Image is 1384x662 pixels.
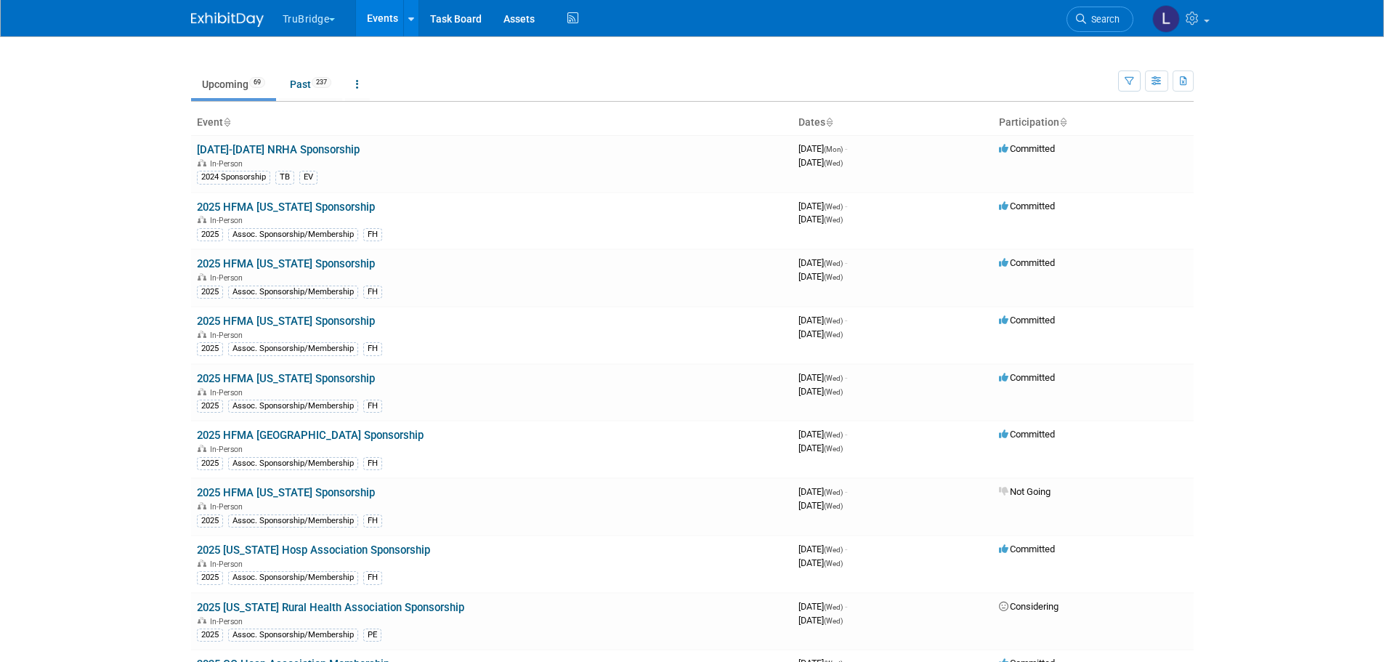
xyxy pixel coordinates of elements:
span: In-Person [210,216,247,225]
span: [DATE] [798,500,843,511]
span: Committed [999,544,1055,554]
span: - [845,257,847,268]
div: 2025 [197,629,223,642]
div: Assoc. Sponsorship/Membership [228,514,358,528]
span: [DATE] [798,386,843,397]
th: Participation [993,110,1194,135]
span: - [845,544,847,554]
div: FH [363,342,382,355]
span: (Wed) [824,488,843,496]
span: [DATE] [798,486,847,497]
div: FH [363,457,382,470]
span: Committed [999,429,1055,440]
span: (Wed) [824,216,843,224]
img: ExhibitDay [191,12,264,27]
div: PE [363,629,381,642]
span: 69 [249,77,265,88]
span: (Wed) [824,617,843,625]
img: In-Person Event [198,273,206,280]
a: [DATE]-[DATE] NRHA Sponsorship [197,143,360,156]
span: Committed [999,201,1055,211]
span: (Wed) [824,331,843,339]
div: FH [363,228,382,241]
div: FH [363,571,382,584]
div: Assoc. Sponsorship/Membership [228,342,358,355]
span: (Wed) [824,431,843,439]
span: Committed [999,257,1055,268]
span: [DATE] [798,443,843,453]
div: FH [363,514,382,528]
a: Past237 [279,70,342,98]
span: In-Person [210,617,247,626]
div: 2025 [197,342,223,355]
th: Dates [793,110,993,135]
span: [DATE] [798,429,847,440]
span: Not Going [999,486,1051,497]
span: In-Person [210,159,247,169]
span: (Wed) [824,560,843,568]
span: Search [1086,14,1120,25]
img: In-Person Event [198,159,206,166]
div: Assoc. Sponsorship/Membership [228,571,358,584]
span: (Wed) [824,159,843,167]
span: In-Person [210,273,247,283]
a: Sort by Event Name [223,116,230,128]
span: - [845,486,847,497]
div: 2025 [197,400,223,413]
img: In-Person Event [198,560,206,567]
div: 2025 [197,514,223,528]
span: (Wed) [824,259,843,267]
span: (Wed) [824,388,843,396]
div: Assoc. Sponsorship/Membership [228,400,358,413]
img: In-Person Event [198,331,206,338]
span: [DATE] [798,601,847,612]
span: Considering [999,601,1059,612]
div: FH [363,286,382,299]
a: Sort by Start Date [825,116,833,128]
div: Assoc. Sponsorship/Membership [228,457,358,470]
span: [DATE] [798,544,847,554]
img: Laura Osborne [1152,5,1180,33]
span: - [845,429,847,440]
span: - [845,601,847,612]
span: [DATE] [798,557,843,568]
div: 2025 [197,457,223,470]
div: Assoc. Sponsorship/Membership [228,228,358,241]
span: Committed [999,143,1055,154]
div: 2025 [197,571,223,584]
span: [DATE] [798,372,847,383]
a: 2025 HFMA [GEOGRAPHIC_DATA] Sponsorship [197,429,424,442]
div: 2025 [197,228,223,241]
a: Search [1067,7,1133,32]
span: [DATE] [798,201,847,211]
div: 2024 Sponsorship [197,171,270,184]
span: In-Person [210,388,247,397]
span: (Wed) [824,203,843,211]
img: In-Person Event [198,502,206,509]
span: [DATE] [798,315,847,326]
span: [DATE] [798,143,847,154]
a: Upcoming69 [191,70,276,98]
span: [DATE] [798,615,843,626]
a: 2025 HFMA [US_STATE] Sponsorship [197,486,375,499]
span: In-Person [210,502,247,512]
span: 237 [312,77,331,88]
span: (Mon) [824,145,843,153]
span: - [845,372,847,383]
a: 2025 HFMA [US_STATE] Sponsorship [197,372,375,385]
span: In-Person [210,560,247,569]
span: - [845,201,847,211]
a: 2025 [US_STATE] Rural Health Association Sponsorship [197,601,464,614]
span: In-Person [210,445,247,454]
a: 2025 HFMA [US_STATE] Sponsorship [197,315,375,328]
span: In-Person [210,331,247,340]
span: (Wed) [824,445,843,453]
span: (Wed) [824,273,843,281]
span: (Wed) [824,317,843,325]
img: In-Person Event [198,216,206,223]
div: Assoc. Sponsorship/Membership [228,286,358,299]
a: 2025 [US_STATE] Hosp Association Sponsorship [197,544,430,557]
img: In-Person Event [198,445,206,452]
div: EV [299,171,317,184]
span: Committed [999,372,1055,383]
